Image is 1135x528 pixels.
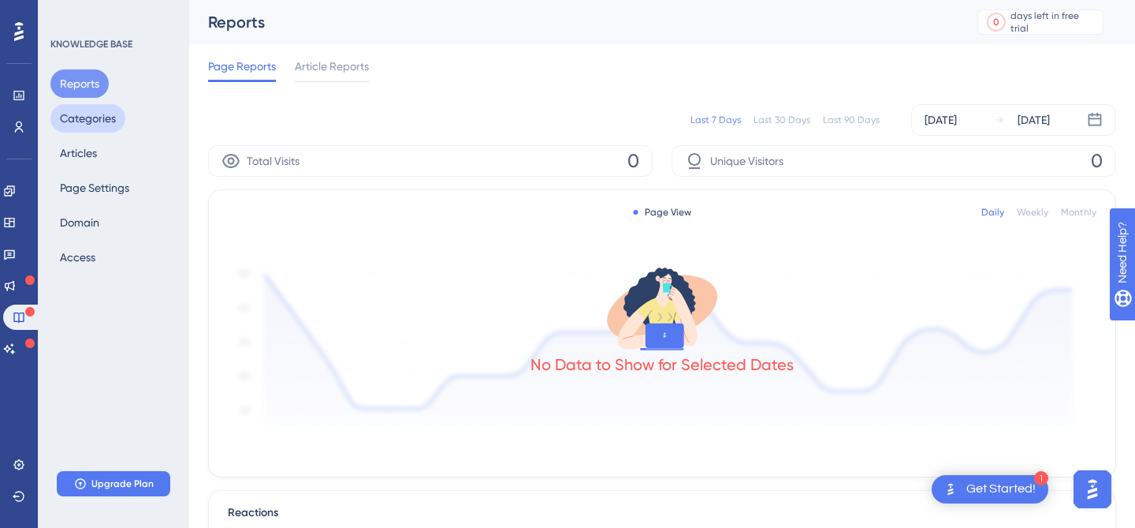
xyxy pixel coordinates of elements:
button: Reports [50,69,109,98]
button: Upgrade Plan [57,471,170,496]
button: Categories [50,104,125,133]
span: Page Reports [208,57,276,76]
div: [DATE] [1018,110,1050,129]
iframe: UserGuiding AI Assistant Launcher [1069,466,1116,513]
div: Monthly [1061,206,1096,219]
span: 0 [1091,148,1103,174]
div: Last 90 Days [823,114,880,126]
div: Weekly [1017,206,1048,219]
span: Unique Visitors [710,152,783,170]
button: Articles [50,139,106,167]
div: KNOWLEDGE BASE [50,38,132,51]
button: Domain [50,208,109,237]
span: Article Reports [295,57,369,76]
div: 0 [993,16,999,28]
span: Upgrade Plan [91,477,154,490]
div: days left in free trial [1010,9,1098,35]
button: Page Settings [50,174,139,202]
button: Access [50,243,105,271]
div: Reactions [228,504,1096,522]
div: Open Get Started! checklist, remaining modules: 1 [932,475,1048,504]
div: Last 7 Days [690,114,741,126]
div: No Data to Show for Selected Dates [530,354,794,376]
span: 0 [627,148,639,174]
div: Page View [634,206,691,219]
div: [DATE] [925,110,957,129]
div: Last 30 Days [754,114,810,126]
div: Get Started! [966,481,1036,498]
div: Reports [208,11,938,33]
div: Daily [981,206,1004,219]
div: 1 [1034,471,1048,485]
span: Total Visits [247,152,300,170]
span: Need Help? [37,4,99,23]
img: launcher-image-alternative-text [941,480,960,499]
